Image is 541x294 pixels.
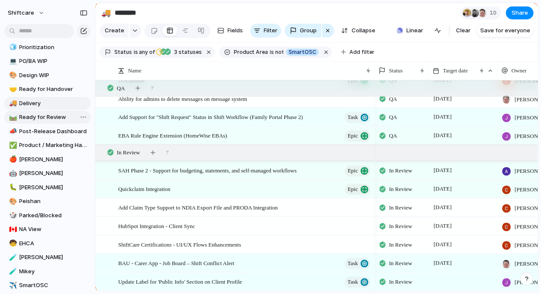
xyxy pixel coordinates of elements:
[284,47,321,57] button: SmartOSC
[19,197,88,206] span: Peishan
[8,9,34,17] span: shiftcare
[4,97,91,110] a: 🚚Delivery
[4,265,91,278] a: 🧪Mikey
[156,47,204,57] button: 3 statuses
[8,71,16,80] button: 🎨
[4,237,91,250] a: 🧒EHCA
[4,167,91,180] a: 🤖[PERSON_NAME]
[9,70,15,80] div: 🎨
[389,95,397,103] span: QA
[480,26,530,35] span: Save for everyone
[345,258,371,269] button: Task
[100,24,129,38] button: Create
[349,48,374,56] span: Add filter
[19,99,88,108] span: Delivery
[4,251,91,264] a: 🧪[PERSON_NAME]
[345,131,371,142] button: Epic
[9,84,15,94] div: 🤝
[9,253,15,263] div: 🧪
[4,83,91,96] a: 🤝Ready for Handover
[172,48,202,56] span: statuses
[431,112,454,122] span: [DATE]
[8,113,16,122] button: 🛤️
[118,184,170,194] span: Quickclaim Integration
[128,66,142,75] span: Name
[512,9,528,17] span: Share
[345,166,371,177] button: Epic
[214,24,247,38] button: Fields
[9,56,15,66] div: 💻
[389,204,412,213] span: In Review
[4,111,91,124] div: 🛤️Ready for Review
[118,258,234,268] span: BAU - Carer App - Job Board – Shift Conflict Alert
[4,69,91,82] a: 🎨Design WIP
[8,57,16,66] button: 💻
[19,127,88,136] span: Post-Release Dashboard
[118,112,303,122] span: Add Support for "Shift Request" Status in Shift Workflow (Family Portal Phase 2)
[19,225,88,234] span: NA View
[19,239,88,248] span: EHCA
[118,166,297,175] span: SAH Phase 2 - Support for budgeting, statements, and self-managed workflows
[234,48,268,56] span: Product Area
[348,130,358,142] span: Epic
[345,184,371,195] button: Epic
[151,84,154,93] span: 7
[389,241,412,250] span: In Review
[4,153,91,166] div: 🍎[PERSON_NAME]
[453,24,474,38] button: Clear
[431,184,454,194] span: [DATE]
[19,281,88,290] span: SmartOSC
[9,113,15,122] div: 🛤️
[9,141,15,150] div: ✅
[4,41,91,54] a: 🧊Prioritization
[105,26,124,35] span: Create
[300,26,317,35] span: Group
[8,211,16,220] button: 🎲
[118,277,242,287] span: Update Label for 'Public Info' Section on Client Profile
[389,167,412,175] span: In Review
[166,149,169,157] span: 7
[393,24,427,37] button: Linear
[348,258,358,270] span: Task
[389,132,397,141] span: QA
[228,26,243,35] span: Fields
[19,267,88,276] span: Mikey
[389,260,412,268] span: In Review
[264,26,278,35] span: Filter
[9,154,15,164] div: 🍎
[8,127,16,136] button: 📣
[348,165,358,177] span: Epic
[4,139,91,152] a: ✅Product / Marketing Handover
[431,240,454,250] span: [DATE]
[9,281,15,291] div: ✈️
[101,7,111,19] div: 🚚
[8,239,16,248] button: 🧒
[8,253,16,262] button: 🧪
[9,225,15,235] div: 🇨🇦
[348,112,358,124] span: Task
[250,24,281,38] button: Filter
[172,49,179,55] span: 3
[132,47,157,57] button: isany of
[389,66,403,75] span: Status
[8,183,16,192] button: 🐛
[338,24,379,38] button: Collapse
[9,238,15,248] div: 🧒
[9,197,15,206] div: 🎨
[4,181,91,194] a: 🐛[PERSON_NAME]
[4,6,49,20] button: shiftcare
[336,46,380,58] button: Add filter
[270,48,274,56] span: is
[8,155,16,164] button: 🍎
[431,258,454,269] span: [DATE]
[512,66,527,75] span: Owner
[19,141,88,150] span: Product / Marketing Handover
[431,203,454,213] span: [DATE]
